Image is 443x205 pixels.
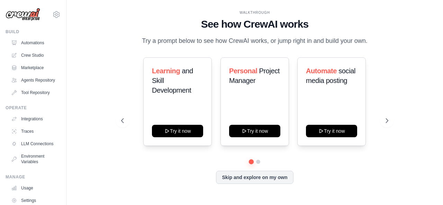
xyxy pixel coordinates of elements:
[8,62,61,73] a: Marketplace
[8,183,61,194] a: Usage
[306,67,355,84] span: social media posting
[6,8,40,21] img: Logo
[8,126,61,137] a: Traces
[229,67,280,84] span: Project Manager
[229,67,257,75] span: Personal
[8,75,61,86] a: Agents Repository
[138,36,371,46] p: Try a prompt below to see how CrewAI works, or jump right in and build your own.
[152,67,180,75] span: Learning
[152,125,203,137] button: Try it now
[152,67,193,94] span: and Skill Development
[8,37,61,48] a: Automations
[8,138,61,149] a: LLM Connections
[229,125,280,137] button: Try it now
[121,10,388,15] div: WALKTHROUGH
[306,125,357,137] button: Try it now
[8,113,61,124] a: Integrations
[6,174,61,180] div: Manage
[8,151,61,167] a: Environment Variables
[306,67,337,75] span: Automate
[6,105,61,111] div: Operate
[121,18,388,30] h1: See how CrewAI works
[216,171,293,184] button: Skip and explore on my own
[8,50,61,61] a: Crew Studio
[8,87,61,98] a: Tool Repository
[6,29,61,35] div: Build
